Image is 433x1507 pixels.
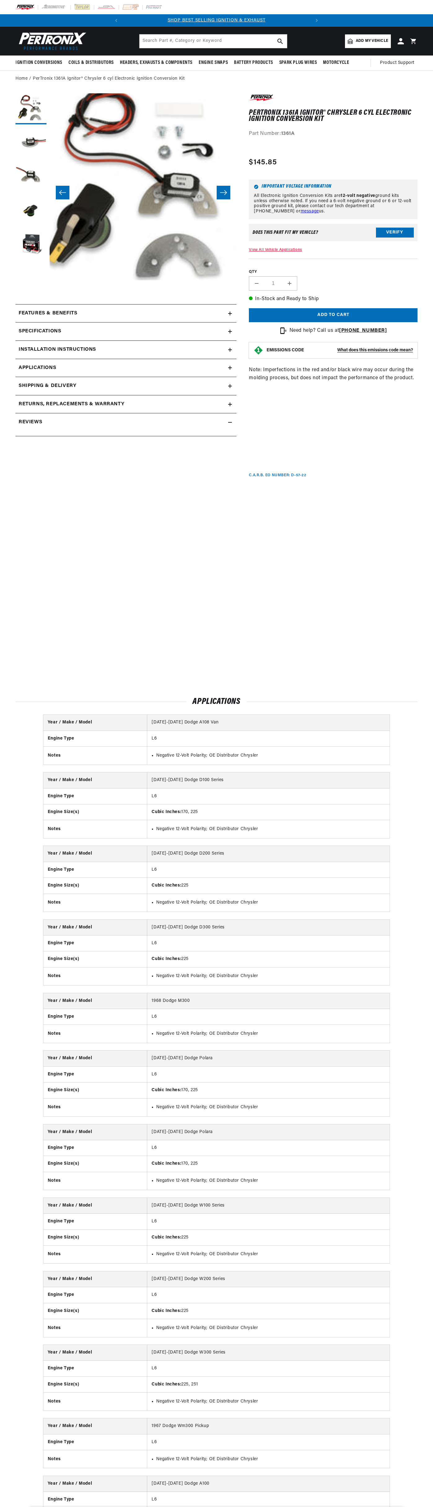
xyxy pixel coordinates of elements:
th: Engine Type [43,862,147,878]
button: Load image 5 in gallery view [15,230,46,261]
td: L6 [147,788,390,804]
div: Part Number: [249,130,418,138]
h2: Features & Benefits [19,309,77,318]
td: 225 [147,1229,390,1245]
th: Engine Size(s) [43,1229,147,1245]
td: [DATE]-[DATE] Dodge D200 Series [147,846,390,862]
a: Applications [15,359,236,377]
th: Notes [43,1025,147,1043]
strong: Cubic Inches: [152,1235,181,1240]
li: Negative 12-Volt Polarity; OE Distributor Chrysler [156,1398,385,1405]
strong: EMISSIONS CODE [267,348,304,353]
th: Year / Make / Model [43,1476,147,1492]
strong: Cubic Inches: [152,1161,181,1166]
th: Notes [43,1393,147,1411]
button: Slide left [56,186,69,199]
td: L6 [147,1214,390,1229]
img: Pertronix [15,30,87,52]
th: Year / Make / Model [43,1051,147,1066]
a: Add my vehicle [345,34,391,48]
div: Note: Imperfections in the red and/or black wire may occur during the molding process, but does n... [249,93,418,478]
td: [DATE]-[DATE] Dodge A108 Van [147,715,390,731]
th: Engine Type [43,1214,147,1229]
td: L6 [147,1361,390,1376]
li: Negative 12-Volt Polarity; OE Distributor Chrysler [156,752,385,759]
td: [DATE]-[DATE] Dodge W200 Series [147,1271,390,1287]
td: L6 [147,935,390,951]
h1: PerTronix 1361A Ignitor® Chrysler 6 cyl Electronic Ignition Conversion Kit [249,110,418,122]
th: Notes [43,1245,147,1263]
a: Home [15,75,28,82]
th: Engine Size(s) [43,804,147,820]
th: Year / Make / Model [43,846,147,862]
span: Product Support [380,60,414,66]
th: Engine Size(s) [43,1082,147,1098]
th: Notes [43,1450,147,1468]
td: 170, 225 [147,1082,390,1098]
td: 225 [147,951,390,967]
h2: Specifications [19,327,61,336]
td: L6 [147,1066,390,1082]
h6: Important Voltage Information [254,184,413,189]
td: [DATE]-[DATE] Dodge Polara [147,1124,390,1140]
a: message [301,209,319,214]
summary: Engine Swaps [196,56,231,70]
th: Engine Type [43,1009,147,1025]
th: Notes [43,820,147,838]
th: Notes [43,894,147,912]
p: In-Stock and Ready to Ship [249,295,418,303]
th: Year / Make / Model [43,1198,147,1214]
summary: Returns, Replacements & Warranty [15,395,236,413]
th: Year / Make / Model [43,1271,147,1287]
th: Engine Type [43,1287,147,1303]
summary: Battery Products [231,56,276,70]
strong: Cubic Inches: [152,883,181,888]
summary: Product Support [380,56,418,70]
td: 170, 225 [147,804,390,820]
li: Negative 12-Volt Polarity; OE Distributor Chrysler [156,973,385,980]
span: Add my vehicle [356,38,388,44]
li: Negative 12-Volt Polarity; OE Distributor Chrysler [156,1251,385,1258]
span: Spark Plug Wires [279,60,317,66]
th: Engine Type [43,1066,147,1082]
input: Search Part #, Category or Keyword [139,34,287,48]
th: Engine Type [43,788,147,804]
button: Load image 1 in gallery view [15,93,46,124]
th: Notes [43,967,147,985]
summary: Installation instructions [15,341,236,359]
th: Notes [43,1172,147,1190]
td: [DATE]-[DATE] Dodge D100 Series [147,772,390,788]
td: 225 [147,878,390,894]
td: [DATE]-[DATE] Dodge Polara [147,1051,390,1066]
strong: What does this emissions code mean? [337,348,413,353]
th: Year / Make / Model [43,1418,147,1434]
p: C.A.R.B. EO Number: D-57-22 [249,473,306,478]
h2: Installation instructions [19,346,96,354]
th: Year / Make / Model [43,1124,147,1140]
summary: Reviews [15,413,236,431]
button: Load image 2 in gallery view [15,127,46,158]
button: Add to cart [249,308,418,322]
strong: 1361A [281,131,295,136]
th: Notes [43,1319,147,1337]
span: Headers, Exhausts & Components [120,60,192,66]
summary: Specifications [15,322,236,340]
th: Notes [43,747,147,765]
td: [DATE]-[DATE] Dodge D300 Series [147,920,390,936]
button: search button [273,34,287,48]
th: Engine Size(s) [43,1156,147,1172]
li: Negative 12-Volt Polarity; OE Distributor Chrysler [156,1325,385,1331]
td: 225, 251 [147,1376,390,1392]
th: Engine Size(s) [43,1376,147,1392]
summary: Coils & Distributors [65,56,117,70]
button: Verify [376,228,414,238]
span: Battery Products [234,60,273,66]
button: Slide right [217,186,230,199]
th: Engine Type [43,1434,147,1450]
td: 225 [147,1303,390,1319]
li: Negative 12-Volt Polarity; OE Distributor Chrysler [156,899,385,906]
button: EMISSIONS CODEWhat does this emissions code mean? [267,348,413,353]
li: Negative 12-Volt Polarity; OE Distributor Chrysler [156,1456,385,1463]
label: QTY [249,269,418,275]
td: L6 [147,1009,390,1025]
